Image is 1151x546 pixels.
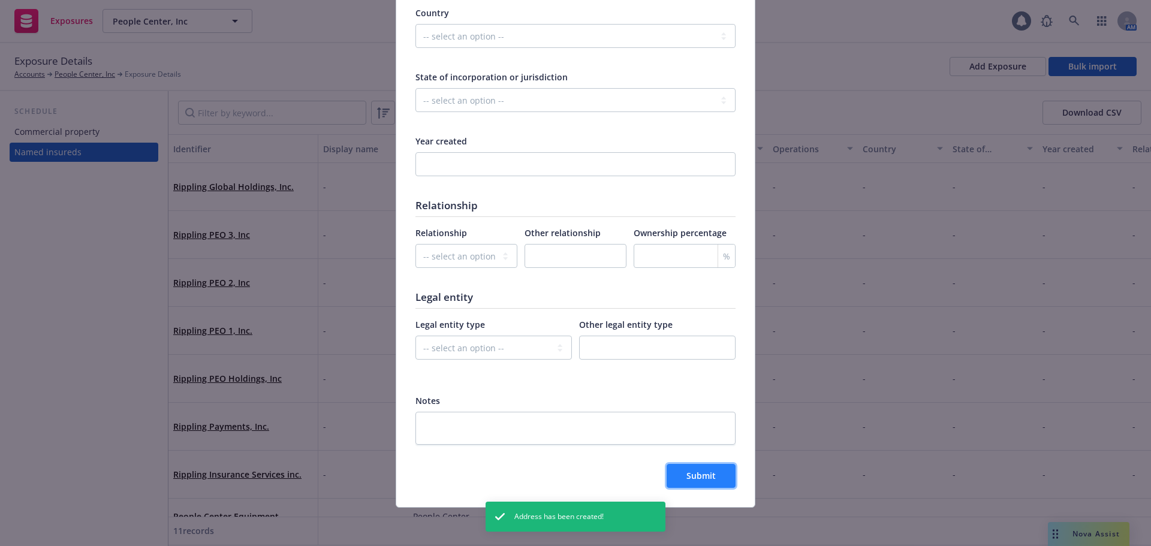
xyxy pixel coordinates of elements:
span: State of incorporation or jurisdiction [415,71,568,83]
span: Submit [686,470,716,481]
h1: Relationship [415,199,736,212]
button: Submit [667,464,736,488]
span: Other relationship [525,227,601,239]
span: Ownership percentage [634,227,727,239]
span: Year created [415,135,467,147]
span: Other legal entity type [579,319,673,330]
span: Address has been created! [514,511,604,522]
span: Legal entity type [415,319,485,330]
span: Country [415,7,449,19]
span: Relationship [415,227,467,239]
span: Notes [415,395,440,406]
h1: Legal entity [415,291,736,303]
span: % [723,250,730,263]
